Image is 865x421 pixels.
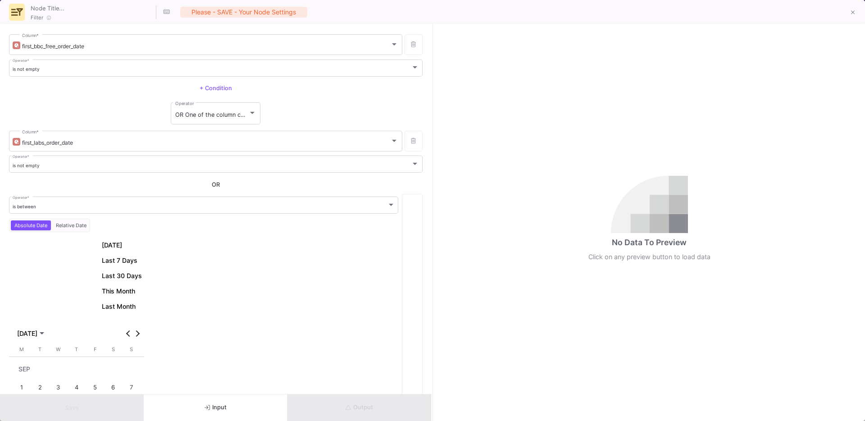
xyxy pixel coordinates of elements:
span: is not empty [13,66,40,72]
div: 6 [105,380,122,396]
span: Input [205,404,227,411]
span: T [75,346,78,352]
span: Last Month [102,303,136,310]
div: Click on any preview button to load data [588,252,710,262]
button: 4 Sep 2025 [68,379,86,397]
button: 3 Sep 2025 [49,379,68,397]
span: + Condition [200,85,232,92]
span: Absolute Date [13,222,49,229]
div: 2 [32,380,49,396]
div: 1 [14,380,30,396]
div: No Data To Preview [612,237,687,248]
button: Next month [133,329,142,338]
button: This Month [100,285,137,297]
span: S [130,346,133,352]
span: OR [212,181,220,188]
button: Input [144,394,287,421]
span: [DATE] [102,242,122,249]
button: Last Month [100,301,138,312]
button: 5 Sep 2025 [86,379,104,397]
span: is not empty [13,163,40,168]
div: Please - SAVE - your node settings [180,7,307,18]
span: Filter [31,14,43,21]
button: Hotkeys List [158,3,176,21]
button: Absolute Date [11,220,51,230]
button: Last 30 Days [100,270,144,282]
td: SEP [13,360,141,379]
div: 4 [68,380,85,396]
span: This Month [102,288,135,295]
img: no-data.svg [611,176,688,233]
span: first_bbc_free_order_date [22,43,84,50]
button: 2 Sep 2025 [31,379,50,397]
span: M [19,346,24,352]
span: W [56,346,60,352]
span: Relative Date [54,222,88,229]
button: Choose month and year [15,328,46,339]
button: 1 Sep 2025 [13,379,31,397]
span: S [112,346,115,352]
img: row-advanced-ui.svg [11,6,23,18]
span: Last 7 Days [102,257,137,264]
button: Last 7 Days [100,255,140,266]
button: Previous month [124,329,133,338]
button: 7 Sep 2025 [122,379,141,397]
div: 7 [123,380,140,396]
span: first_labs_order_date [22,139,73,146]
span: OR One of the column conditions (see left bars) have to match [175,111,348,118]
div: 5 [86,380,103,396]
span: T [38,346,41,352]
div: 3 [50,380,67,396]
button: + Condition [192,82,239,95]
button: 6 Sep 2025 [104,379,123,397]
button: Relative Date [54,220,88,230]
span: is between [13,204,36,209]
span: Last 30 Days [102,272,142,279]
span: [DATE] [17,330,37,337]
span: F [94,346,96,352]
button: [DATE] [100,239,124,251]
input: Node Title... [28,2,155,14]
